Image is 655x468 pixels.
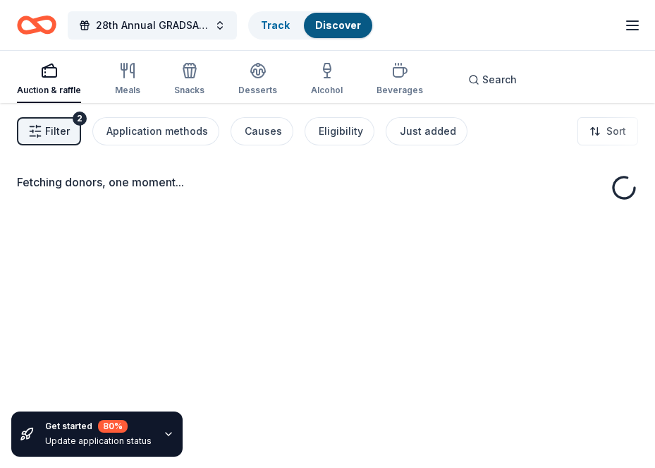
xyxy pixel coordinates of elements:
[245,123,282,140] div: Causes
[115,56,140,103] button: Meals
[482,71,517,88] span: Search
[305,117,374,145] button: Eligibility
[231,117,293,145] button: Causes
[238,56,277,103] button: Desserts
[577,117,638,145] button: Sort
[45,436,152,447] div: Update application status
[92,117,219,145] button: Application methods
[17,8,56,42] a: Home
[45,123,70,140] span: Filter
[377,56,423,103] button: Beverages
[606,123,626,140] span: Sort
[98,420,128,433] div: 80 %
[457,66,528,94] button: Search
[311,85,343,96] div: Alcohol
[248,11,374,40] button: TrackDiscover
[315,19,361,31] a: Discover
[73,112,87,126] div: 2
[174,56,204,103] button: Snacks
[261,19,290,31] a: Track
[17,56,81,103] button: Auction & raffle
[319,123,363,140] div: Eligibility
[45,420,152,433] div: Get started
[386,117,467,145] button: Just added
[17,174,638,191] div: Fetching donors, one moment...
[68,11,237,40] button: 28th Annual GRADSA Buddy Walk/5K & Silent Auction
[115,85,140,96] div: Meals
[174,85,204,96] div: Snacks
[311,56,343,103] button: Alcohol
[400,123,456,140] div: Just added
[238,85,277,96] div: Desserts
[17,117,81,145] button: Filter2
[96,17,209,34] span: 28th Annual GRADSA Buddy Walk/5K & Silent Auction
[106,123,208,140] div: Application methods
[377,85,423,96] div: Beverages
[17,85,81,96] div: Auction & raffle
